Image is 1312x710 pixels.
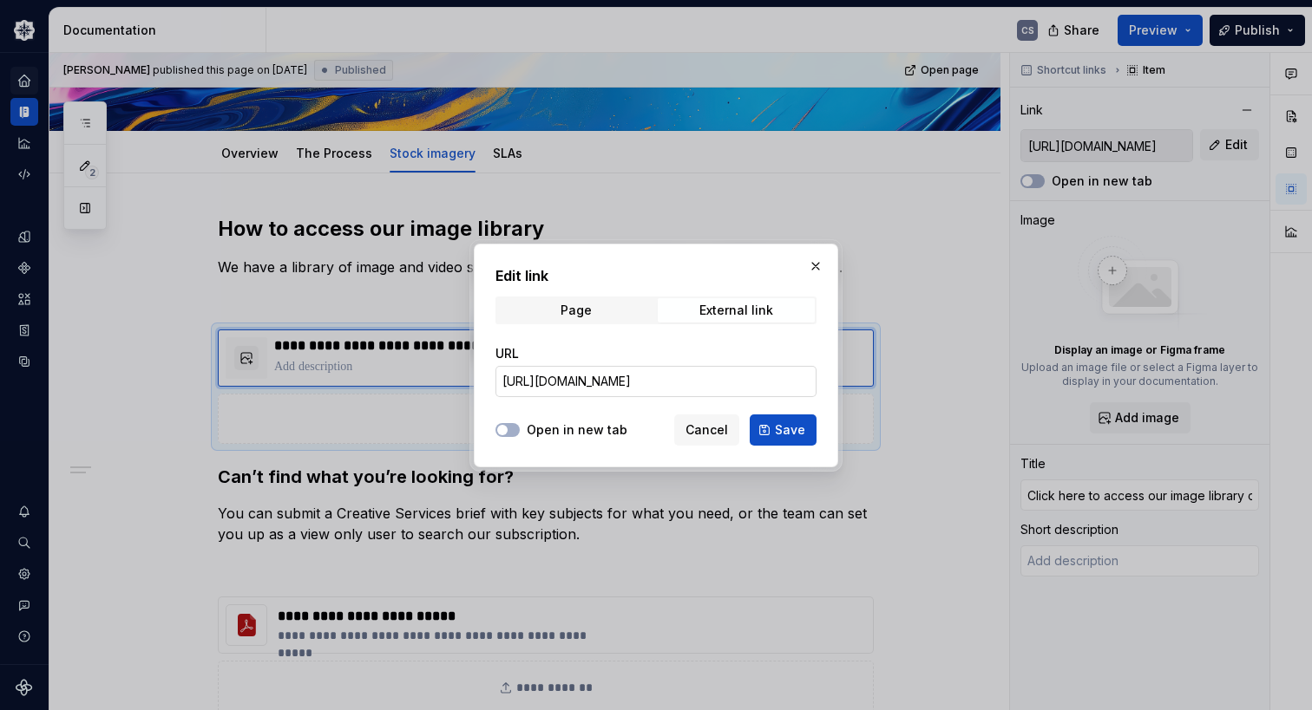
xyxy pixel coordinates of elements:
[495,366,817,397] input: https://
[495,265,817,286] h2: Edit link
[674,414,739,446] button: Cancel
[686,421,728,439] span: Cancel
[775,421,805,439] span: Save
[699,303,773,317] div: External link
[561,303,592,317] div: Page
[495,345,519,362] label: URL
[750,414,817,446] button: Save
[527,421,627,439] label: Open in new tab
